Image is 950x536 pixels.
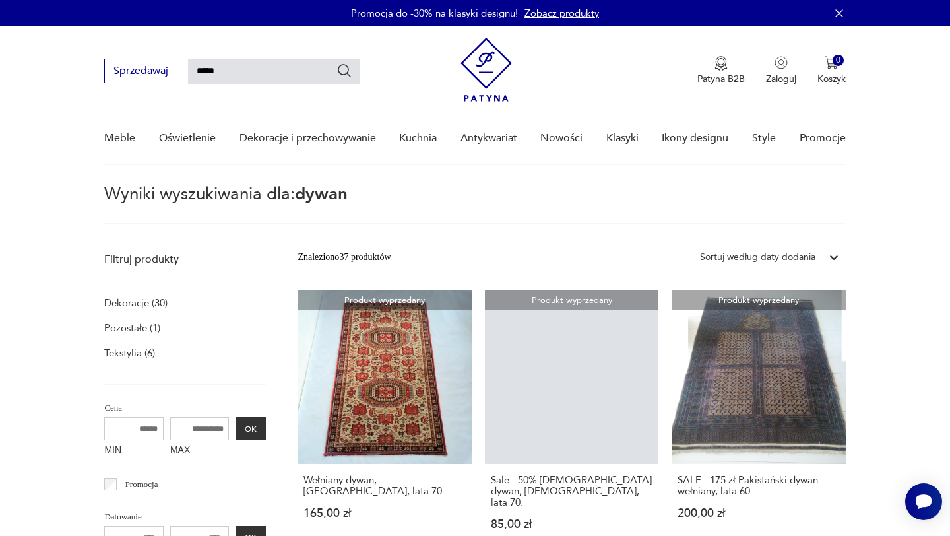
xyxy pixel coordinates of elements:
p: Zaloguj [766,73,796,85]
p: Cena [104,401,266,415]
button: Patyna B2B [697,56,745,85]
p: Patyna B2B [697,73,745,85]
a: Tekstylia (6) [104,344,155,362]
h3: Wełniany dywan, [GEOGRAPHIC_DATA], lata 70. [303,475,465,497]
a: Meble [104,113,135,164]
p: Promocja [125,477,158,492]
a: Sprzedawaj [104,67,177,77]
a: Dekoracje (30) [104,294,168,312]
div: 0 [833,55,844,66]
button: Zaloguj [766,56,796,85]
a: Promocje [800,113,846,164]
p: 165,00 zł [303,508,465,519]
p: Filtruj produkty [104,252,266,267]
img: Patyna - sklep z meblami i dekoracjami vintage [460,38,512,102]
a: Ikony designu [662,113,728,164]
a: Klasyki [606,113,639,164]
a: Oświetlenie [159,113,216,164]
a: Pozostałe (1) [104,319,160,337]
img: Ikona medalu [714,56,728,71]
p: 85,00 zł [491,519,652,530]
a: Style [752,113,776,164]
a: Zobacz produkty [524,7,599,20]
label: MIN [104,440,164,461]
h3: SALE - 175 zł Pakistański dywan wełniany, lata 60. [678,475,839,497]
button: Sprzedawaj [104,59,177,83]
img: Ikonka użytkownika [775,56,788,69]
div: Sortuj według daty dodania [700,250,815,265]
button: OK [236,417,266,440]
a: Antykwariat [460,113,517,164]
p: Promocja do -30% na klasyki designu! [351,7,518,20]
a: Kuchnia [399,113,437,164]
a: Dekoracje i przechowywanie [239,113,376,164]
div: Znaleziono 37 produktów [298,250,391,265]
span: dywan [295,182,348,206]
p: Wyniki wyszukiwania dla: [104,186,845,224]
a: Nowości [540,113,583,164]
label: MAX [170,440,230,461]
button: 0Koszyk [817,56,846,85]
h3: Sale - 50% [DEMOGRAPHIC_DATA] dywan, [DEMOGRAPHIC_DATA], lata 70. [491,475,652,508]
img: Ikona koszyka [825,56,838,69]
p: Datowanie [104,510,266,524]
a: Ikona medaluPatyna B2B [697,56,745,85]
p: 200,00 zł [678,508,839,519]
iframe: Smartsupp widget button [905,483,942,520]
button: Szukaj [336,63,352,79]
p: Koszyk [817,73,846,85]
